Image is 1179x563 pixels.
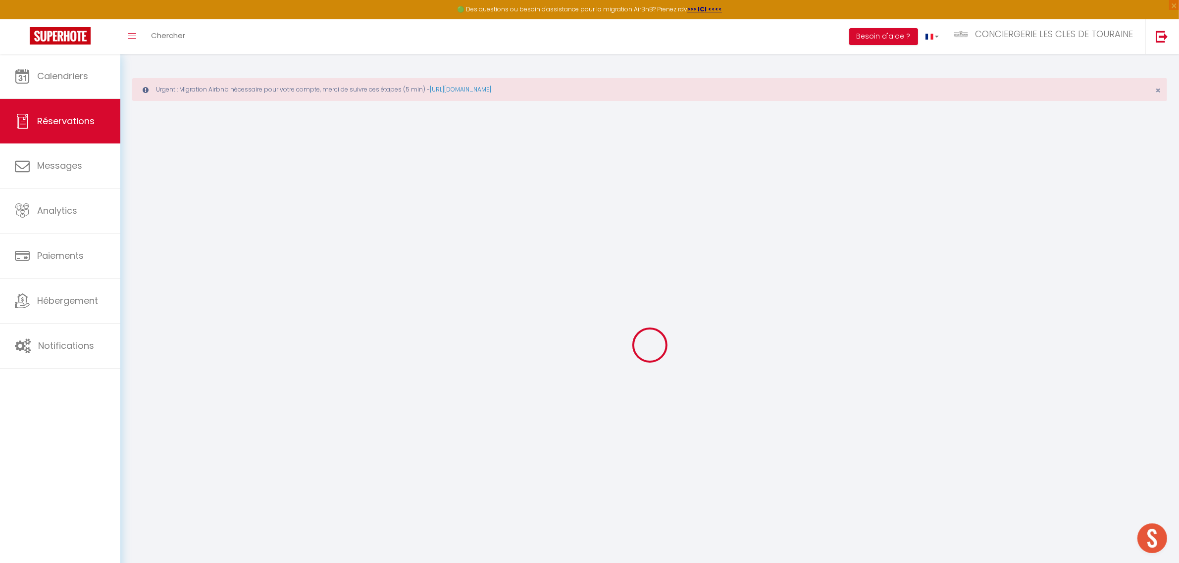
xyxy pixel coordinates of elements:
span: Calendriers [37,70,88,82]
button: Besoin d'aide ? [849,28,918,45]
span: Paiements [37,249,84,262]
span: Réservations [37,115,95,127]
button: Close [1155,86,1161,95]
img: ... [954,30,969,38]
span: Messages [37,159,82,172]
div: Urgent : Migration Airbnb nécessaire pour votre compte, merci de suivre ces étapes (5 min) - [132,78,1167,101]
span: Analytics [37,204,77,217]
span: Chercher [151,30,185,41]
span: Notifications [38,339,94,352]
span: × [1155,84,1161,96]
img: logout [1156,30,1168,43]
a: ... CONCIERGERIE LES CLES DE TOURAINE [946,19,1145,54]
span: CONCIERGERIE LES CLES DE TOURAINE [975,28,1133,40]
a: Chercher [144,19,193,54]
img: Super Booking [30,27,91,45]
a: >>> ICI <<<< [687,5,722,13]
span: Hébergement [37,294,98,307]
div: Ouvrir le chat [1137,523,1167,553]
a: [URL][DOMAIN_NAME] [430,85,491,94]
